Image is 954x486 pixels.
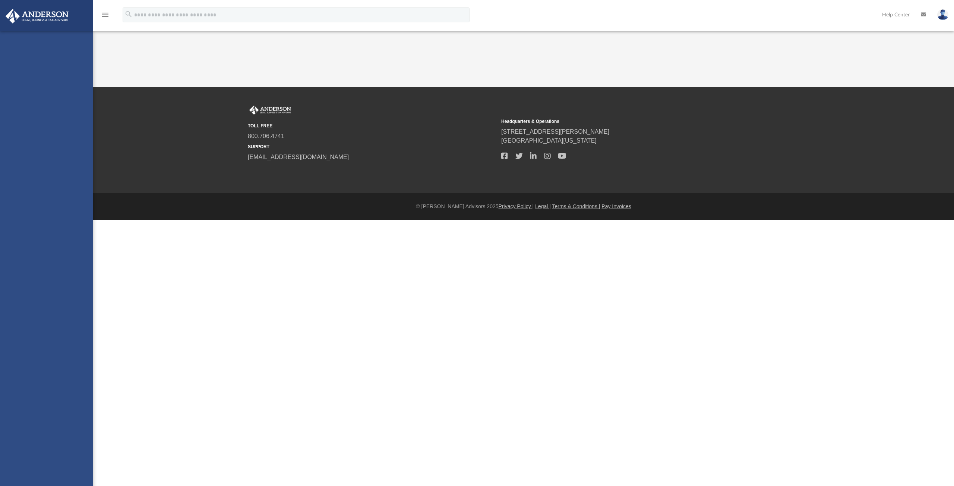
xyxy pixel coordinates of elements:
small: Headquarters & Operations [501,118,749,125]
div: © [PERSON_NAME] Advisors 2025 [93,203,954,210]
a: menu [101,14,110,19]
i: search [124,10,133,18]
small: TOLL FREE [248,123,496,129]
a: [STREET_ADDRESS][PERSON_NAME] [501,128,609,135]
a: [EMAIL_ADDRESS][DOMAIN_NAME] [248,154,349,160]
i: menu [101,10,110,19]
a: Privacy Policy | [499,203,534,209]
img: Anderson Advisors Platinum Portal [248,105,293,115]
a: Terms & Conditions | [552,203,600,209]
a: Pay Invoices [601,203,631,209]
a: Legal | [535,203,551,209]
small: SUPPORT [248,143,496,150]
a: 800.706.4741 [248,133,284,139]
img: User Pic [937,9,948,20]
a: [GEOGRAPHIC_DATA][US_STATE] [501,137,597,144]
img: Anderson Advisors Platinum Portal [3,9,71,23]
